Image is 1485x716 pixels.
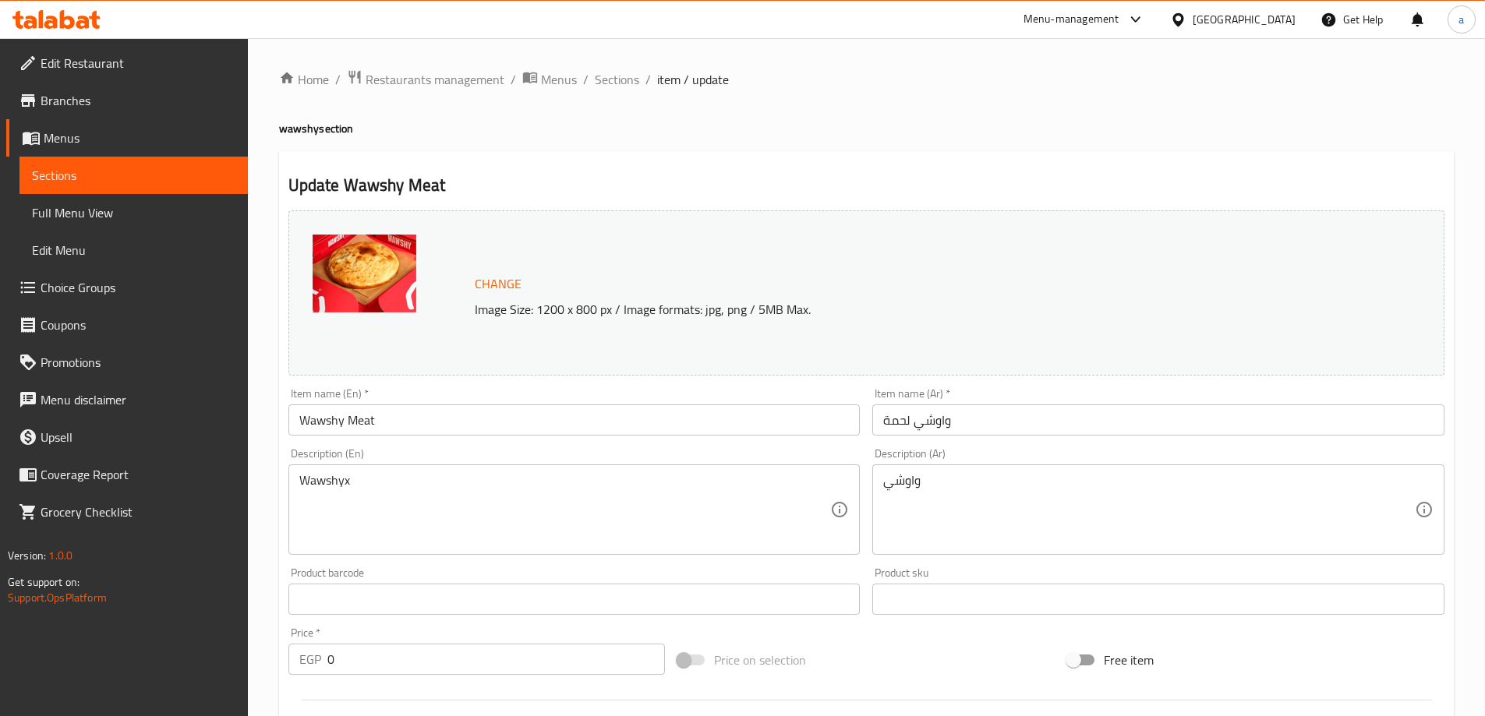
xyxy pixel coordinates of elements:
img: mmw_638905339473402347 [313,235,416,312]
span: Restaurants management [366,70,504,89]
a: Coverage Report [6,456,248,493]
a: Full Menu View [19,194,248,231]
textarea: واوشي [883,473,1415,547]
span: Free item [1104,651,1154,669]
a: Menus [6,119,248,157]
span: item / update [657,70,729,89]
span: Menus [44,129,235,147]
span: Change [475,273,522,295]
li: / [645,70,651,89]
div: [GEOGRAPHIC_DATA] [1193,11,1296,28]
span: 1.0.0 [48,545,72,566]
span: Choice Groups [41,278,235,297]
a: Home [279,70,329,89]
a: Sections [19,157,248,194]
span: a [1458,11,1464,28]
a: Branches [6,82,248,119]
a: Sections [595,70,639,89]
textarea: Wawshyx [299,473,831,547]
p: Image Size: 1200 x 800 px / Image formats: jpg, png / 5MB Max. [468,300,1299,319]
span: Version: [8,545,46,566]
span: Menus [541,70,577,89]
a: Menu disclaimer [6,381,248,418]
nav: breadcrumb [279,69,1454,90]
span: Edit Menu [32,241,235,259]
span: Price on selection [714,651,806,669]
a: Coupons [6,306,248,344]
a: Restaurants management [347,69,504,90]
span: Edit Restaurant [41,54,235,72]
li: / [511,70,516,89]
input: Enter name En [288,404,861,436]
a: Support.OpsPlatform [8,587,107,608]
span: Promotions [41,353,235,372]
a: Edit Menu [19,231,248,269]
input: Please enter price [327,644,666,675]
h2: Update Wawshy Meat [288,174,1444,197]
span: Get support on: [8,572,80,592]
span: Branches [41,91,235,110]
div: Menu-management [1024,10,1119,29]
span: Full Menu View [32,203,235,222]
a: Menus [522,69,577,90]
h4: wawshy section [279,121,1454,136]
span: Coupons [41,316,235,334]
span: Coverage Report [41,465,235,484]
a: Choice Groups [6,269,248,306]
button: Change [468,268,528,300]
a: Promotions [6,344,248,381]
a: Edit Restaurant [6,44,248,82]
a: Grocery Checklist [6,493,248,531]
li: / [583,70,589,89]
span: Menu disclaimer [41,390,235,409]
span: Sections [32,166,235,185]
input: Please enter product sku [872,584,1444,615]
input: Enter name Ar [872,404,1444,436]
span: Grocery Checklist [41,503,235,521]
a: Upsell [6,418,248,456]
input: Please enter product barcode [288,584,861,615]
span: Upsell [41,428,235,446]
p: EGP [299,650,321,668]
li: / [335,70,341,89]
